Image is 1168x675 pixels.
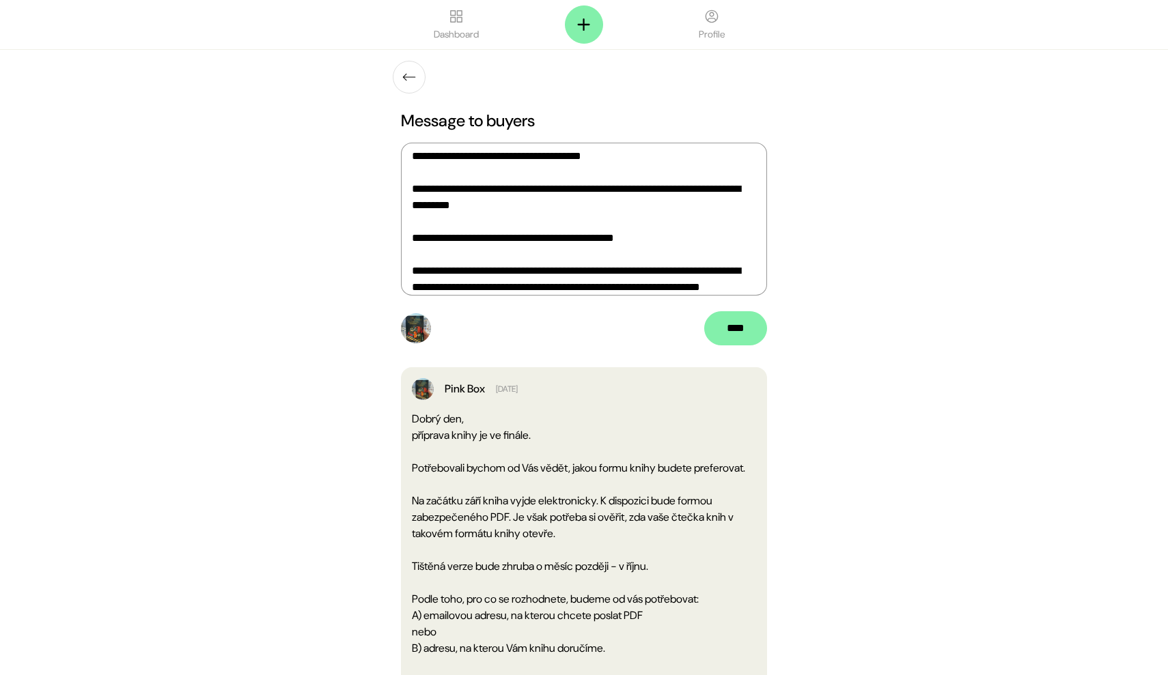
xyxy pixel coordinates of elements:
a: Dashboard [393,8,520,41]
div: Pink Box [445,381,485,397]
div: [DATE] [496,384,518,394]
img: Pink Box [401,313,431,343]
div: Message to buyers [401,110,767,132]
img: Pink Box [412,378,434,400]
span: Dashboard [434,27,479,41]
a: Zpět [393,61,426,94]
a: Profile [648,8,775,41]
span: Profile [699,27,725,41]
